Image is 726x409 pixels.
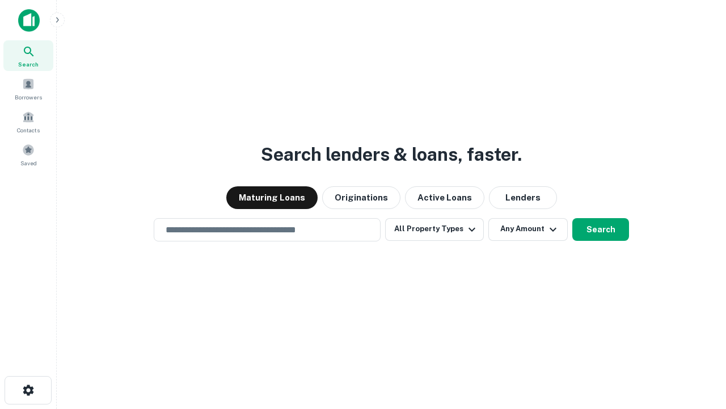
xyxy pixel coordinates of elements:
[385,218,484,241] button: All Property Types
[261,141,522,168] h3: Search lenders & loans, faster.
[18,9,40,32] img: capitalize-icon.png
[226,186,318,209] button: Maturing Loans
[488,218,568,241] button: Any Amount
[322,186,400,209] button: Originations
[572,218,629,241] button: Search
[3,139,53,170] a: Saved
[17,126,40,135] span: Contacts
[489,186,557,209] button: Lenders
[3,40,53,71] a: Search
[20,158,37,168] span: Saved
[15,93,42,102] span: Borrowers
[3,106,53,137] a: Contacts
[18,60,39,69] span: Search
[3,73,53,104] a: Borrowers
[669,318,726,373] iframe: Chat Widget
[405,186,484,209] button: Active Loans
